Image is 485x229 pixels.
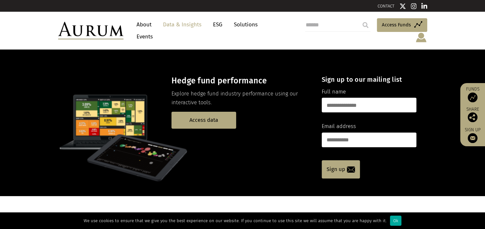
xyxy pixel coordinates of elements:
label: Email address [322,122,356,131]
a: Access Funds [377,18,427,32]
h4: Sign up to our mailing list [322,76,416,83]
div: Share [463,107,482,122]
a: Sign up [322,160,360,179]
a: Solutions [231,19,261,31]
h3: Hedge fund performance [171,76,310,86]
a: Access data [171,112,236,128]
img: Aurum [58,22,123,39]
a: Sign up [463,127,482,143]
span: Access Funds [382,21,411,29]
a: ESG [210,19,226,31]
a: Data & Insights [160,19,205,31]
a: About [133,19,155,31]
img: Sign up to our newsletter [468,133,477,143]
img: Twitter icon [399,3,406,9]
img: email-icon [347,166,355,173]
a: CONTACT [378,4,395,8]
img: account-icon.svg [415,32,427,43]
label: Full name [322,88,346,96]
img: Access Funds [468,93,477,102]
a: Funds [463,86,482,102]
a: Events [133,31,153,43]
p: Explore hedge fund industry performance using our interactive tools. [171,90,310,107]
img: Instagram icon [411,3,417,9]
div: Ok [390,216,401,226]
img: Share this post [468,112,477,122]
img: Linkedin icon [421,3,427,9]
input: Submit [359,19,372,32]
